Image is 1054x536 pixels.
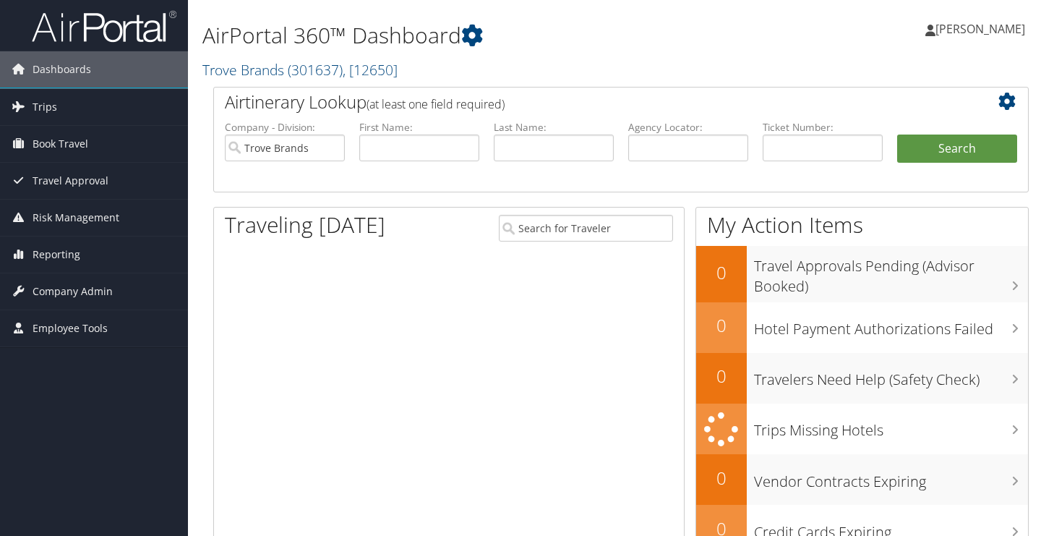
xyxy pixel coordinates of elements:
[696,454,1028,505] a: 0Vendor Contracts Expiring
[897,135,1017,163] button: Search
[343,60,398,80] span: , [ 12650 ]
[754,464,1028,492] h3: Vendor Contracts Expiring
[225,120,345,135] label: Company - Division:
[754,249,1028,297] h3: Travel Approvals Pending (Advisor Booked)
[925,7,1040,51] a: [PERSON_NAME]
[367,96,505,112] span: (at least one field required)
[33,273,113,310] span: Company Admin
[696,246,1028,302] a: 0Travel Approvals Pending (Advisor Booked)
[696,260,747,285] h2: 0
[696,353,1028,404] a: 0Travelers Need Help (Safety Check)
[225,210,385,240] h1: Traveling [DATE]
[696,364,747,388] h2: 0
[202,60,398,80] a: Trove Brands
[33,200,119,236] span: Risk Management
[33,310,108,346] span: Employee Tools
[32,9,176,43] img: airportal-logo.png
[494,120,614,135] label: Last Name:
[696,404,1028,455] a: Trips Missing Hotels
[628,120,748,135] label: Agency Locator:
[499,215,673,242] input: Search for Traveler
[696,313,747,338] h2: 0
[696,302,1028,353] a: 0Hotel Payment Authorizations Failed
[33,237,80,273] span: Reporting
[33,89,57,125] span: Trips
[33,163,108,199] span: Travel Approval
[33,126,88,162] span: Book Travel
[696,210,1028,240] h1: My Action Items
[359,120,479,135] label: First Name:
[202,20,760,51] h1: AirPortal 360™ Dashboard
[225,90,949,114] h2: Airtinerary Lookup
[288,60,343,80] span: ( 301637 )
[754,362,1028,390] h3: Travelers Need Help (Safety Check)
[754,312,1028,339] h3: Hotel Payment Authorizations Failed
[763,120,883,135] label: Ticket Number:
[935,21,1025,37] span: [PERSON_NAME]
[696,466,747,490] h2: 0
[754,413,1028,441] h3: Trips Missing Hotels
[33,51,91,88] span: Dashboards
